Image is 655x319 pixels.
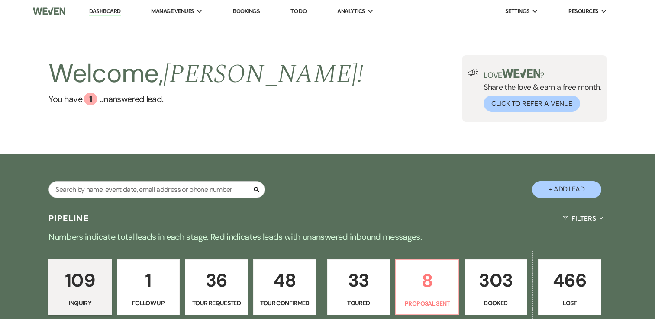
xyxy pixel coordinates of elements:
a: 303Booked [465,259,528,316]
a: 1Follow Up [117,259,180,316]
p: Proposal Sent [401,299,453,308]
h3: Pipeline [48,212,89,224]
span: Manage Venues [151,7,194,16]
a: Bookings [233,7,260,15]
span: [PERSON_NAME] ! [163,54,363,94]
p: Tour Confirmed [259,298,311,308]
p: 109 [54,266,106,295]
a: 8Proposal Sent [395,259,459,316]
a: 466Lost [538,259,601,316]
p: Love ? [484,69,601,79]
button: Click to Refer a Venue [484,96,580,112]
p: 1 [123,266,174,295]
div: 1 [84,93,97,105]
button: + Add Lead [532,181,601,198]
p: 36 [190,266,242,295]
p: 33 [333,266,385,295]
p: 466 [544,266,596,295]
a: To Do [290,7,307,15]
span: Analytics [337,7,365,16]
p: 303 [470,266,522,295]
p: Tour Requested [190,298,242,308]
a: Dashboard [89,7,120,16]
p: 8 [401,266,453,295]
img: Weven Logo [33,2,65,20]
p: 48 [259,266,311,295]
img: loud-speaker-illustration.svg [468,69,478,76]
button: Filters [559,207,607,230]
p: Booked [470,298,522,308]
input: Search by name, event date, email address or phone number [48,181,265,198]
img: weven-logo-green.svg [502,69,541,78]
span: Resources [568,7,598,16]
div: Share the love & earn a free month. [478,69,601,112]
p: Lost [544,298,596,308]
a: 36Tour Requested [185,259,248,316]
a: 48Tour Confirmed [253,259,316,316]
p: Numbers indicate total leads in each stage. Red indicates leads with unanswered inbound messages. [16,230,639,244]
a: 109Inquiry [48,259,112,316]
span: Settings [505,7,530,16]
a: 33Toured [327,259,390,316]
p: Follow Up [123,298,174,308]
p: Inquiry [54,298,106,308]
p: Toured [333,298,385,308]
h2: Welcome, [48,55,363,93]
a: You have 1 unanswered lead. [48,93,363,105]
